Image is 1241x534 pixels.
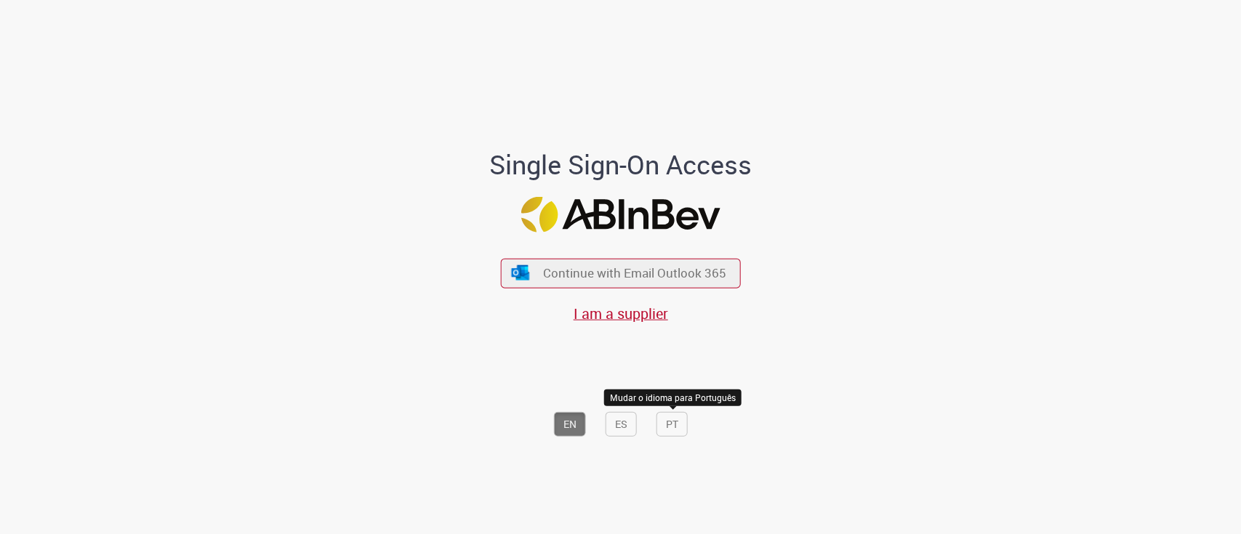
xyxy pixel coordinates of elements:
[656,412,688,437] button: PT
[554,412,586,437] button: EN
[501,258,741,288] button: ícone Azure/Microsoft 360 Continue with Email Outlook 365
[574,304,668,323] a: I am a supplier
[543,264,726,281] span: Continue with Email Outlook 365
[606,412,637,437] button: ES
[521,197,720,232] img: Logo ABInBev
[604,389,742,405] div: Mudar o idioma para Português
[419,150,822,179] h1: Single Sign-On Access
[510,265,530,280] img: ícone Azure/Microsoft 360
